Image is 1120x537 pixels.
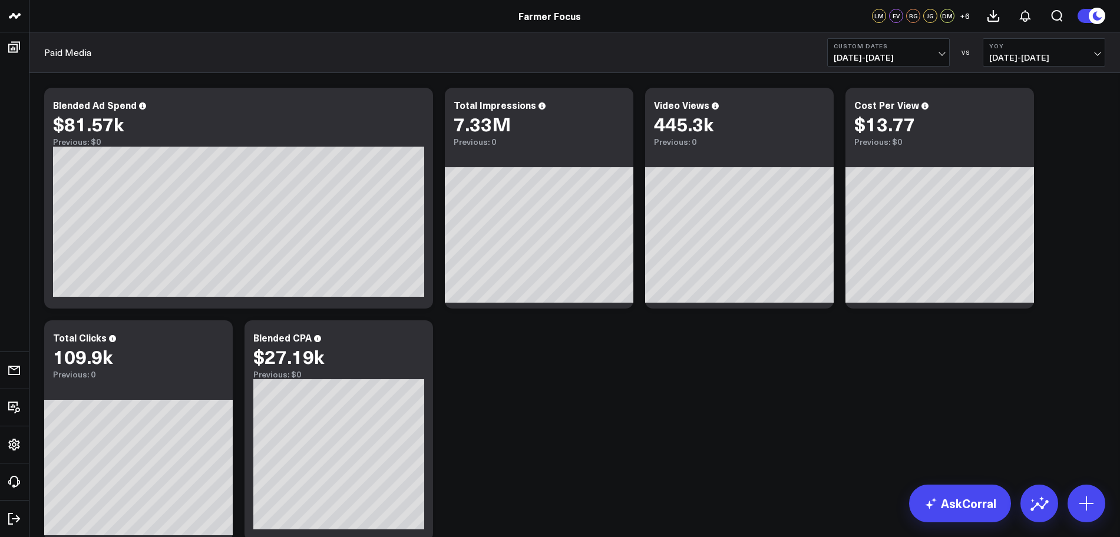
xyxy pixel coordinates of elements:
[989,53,1099,62] span: [DATE] - [DATE]
[654,98,709,111] div: Video Views
[940,9,954,23] div: DM
[989,42,1099,49] b: YoY
[518,9,581,22] a: Farmer Focus
[53,346,113,367] div: 109.9k
[53,113,124,134] div: $81.57k
[923,9,937,23] div: JG
[834,53,943,62] span: [DATE] - [DATE]
[253,370,424,379] div: Previous: $0
[44,46,91,59] a: Paid Media
[834,42,943,49] b: Custom Dates
[956,49,977,56] div: VS
[53,370,224,379] div: Previous: 0
[53,331,107,344] div: Total Clicks
[909,485,1011,522] a: AskCorral
[827,38,950,67] button: Custom Dates[DATE]-[DATE]
[983,38,1105,67] button: YoY[DATE]-[DATE]
[854,98,919,111] div: Cost Per View
[454,113,511,134] div: 7.33M
[454,98,536,111] div: Total Impressions
[253,331,312,344] div: Blended CPA
[854,113,915,134] div: $13.77
[957,9,972,23] button: +6
[889,9,903,23] div: EV
[53,98,137,111] div: Blended Ad Spend
[654,113,713,134] div: 445.3k
[960,12,970,20] span: + 6
[872,9,886,23] div: LM
[854,137,1025,147] div: Previous: $0
[53,137,424,147] div: Previous: $0
[454,137,625,147] div: Previous: 0
[253,346,324,367] div: $27.19k
[906,9,920,23] div: RG
[654,137,825,147] div: Previous: 0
